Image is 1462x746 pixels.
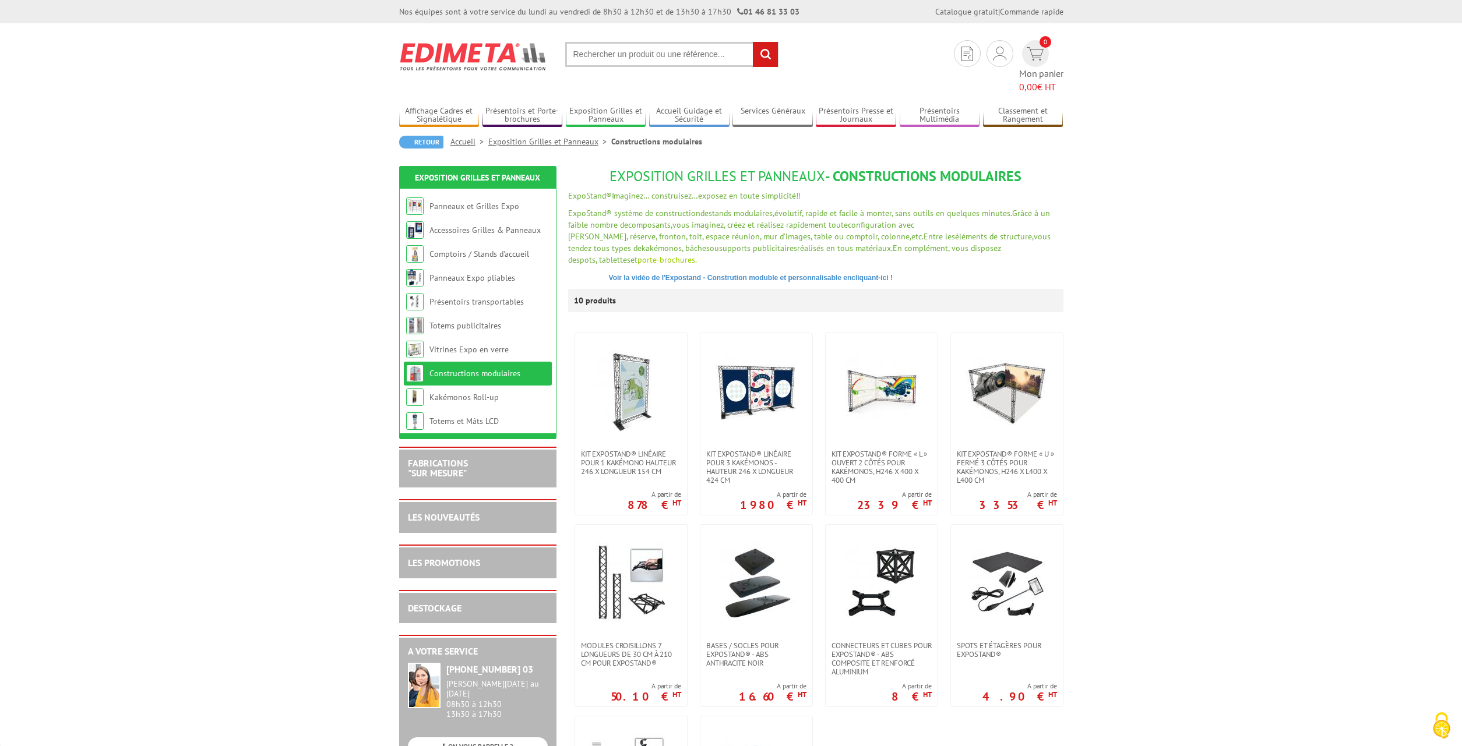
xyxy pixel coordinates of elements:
[630,254,637,265] span: et
[979,501,1057,508] p: 3353 €
[706,450,806,485] span: Kit ExpoStand® linéaire pour 3 kakémonos - Hauteur 246 x longueur 424 cm
[574,289,618,312] p: 10 produits
[581,450,681,476] span: Kit ExpoStand® linéaire pour 1 kakémono Hauteur 246 x longueur 154 cm
[611,136,702,147] li: Constructions modulaires
[857,490,932,499] span: A partir de
[979,490,1057,499] span: A partir de
[832,450,932,485] span: Kit ExpoStand® forme « L » ouvert 2 côtés pour kakémonos, H246 x 400 x 400 cm
[575,641,687,667] a: Modules Croisillons 7 longueurs de 30 cm à 210 cm pour ExpoStand®
[429,320,501,331] a: Totems publicitaires
[740,490,806,499] span: A partir de
[739,681,806,691] span: A partir de
[429,296,524,307] a: Présentoirs transportables
[642,243,683,253] a: kakémonos,
[659,231,687,242] a: fronton,
[706,231,761,242] a: espace réunion,
[672,498,681,508] sup: HT
[446,679,548,699] div: [PERSON_NAME][DATE] au [DATE]
[740,501,806,508] p: 1980 €
[408,646,548,657] h2: A votre service
[924,231,955,242] span: Entre les
[900,106,980,125] a: Présentoirs Multimédia
[774,208,1012,218] span: évolutif, rapide et facile à monter, sans outils en quelques minutes.
[763,231,812,242] font: mur d’images,
[406,365,424,382] img: Constructions modulaires
[798,498,806,508] sup: HT
[832,641,932,676] span: Connecteurs et Cubes pour ExpoStand® - abs composite et renforcé aluminium
[982,693,1057,700] p: 4.90 €
[957,450,1057,485] span: Kit ExpoStand® forme « U » fermé 3 côtés pour kakémonos, H246 x L400 x L400 cm
[446,663,533,675] strong: [PHONE_NUMBER] 03
[935,6,1063,17] div: |
[612,190,801,201] font: Imaginez… construisez…
[488,136,611,147] a: Exposition Grilles et Panneaux
[935,6,998,17] a: Catalogue gratuit
[568,231,1051,253] span: vous tendez tous types de
[628,220,672,230] a: composants,
[415,172,540,183] a: Exposition Grilles et Panneaux
[719,243,797,253] a: supports publicitaires
[1019,67,1063,94] span: Mon panier
[1019,81,1037,93] span: 0,00
[637,254,697,265] a: porte-brochures.
[1019,80,1063,94] span: € HT
[739,693,806,700] p: 16.60 €
[966,542,1048,624] img: Spots et Étagères pour ExpoStand®
[568,208,573,218] span: E
[706,641,806,667] span: Bases / Socles pour ExpoStand® - abs anthracite noir
[429,392,499,402] a: Kakémonos Roll-up
[1027,47,1044,61] img: devis rapide
[406,221,424,239] img: Accessoires Grilles & Panneaux
[406,197,424,215] img: Panneaux et Grilles Expo
[408,602,462,614] a: DESTOCKAGE
[568,220,914,242] a: configuration avec [PERSON_NAME],
[568,208,1050,230] span: Grâce à un faible nombre de
[961,47,973,61] img: devis rapide
[966,351,1048,432] img: Kit ExpoStand® forme « U » fermé 3 côtés pour kakémonos, H246 x L400 x L400 cm
[698,190,796,201] font: exposez en toute simplicité
[923,690,932,699] sup: HT
[826,450,938,485] a: Kit ExpoStand® forme « L » ouvert 2 côtés pour kakémonos, H246 x 400 x 400 cm
[628,490,681,499] span: A partir de
[709,208,774,218] a: stands modulaires,
[983,106,1063,125] a: Classement et Rangement
[611,693,681,700] p: 50.10 €
[1000,6,1063,17] a: Commande rapide
[406,293,424,310] img: Présentoirs transportables
[994,47,1006,61] img: devis rapide
[590,542,672,624] img: Modules Croisillons 7 longueurs de 30 cm à 210 cm pour ExpoStand®
[628,501,681,508] p: 878 €
[732,106,813,125] a: Services Généraux
[826,641,938,676] a: Connecteurs et Cubes pour ExpoStand® - abs composite et renforcé aluminium
[923,498,932,508] sup: HT
[841,351,922,432] img: Kit ExpoStand® forme « L » ouvert 2 côtés pour kakémonos, H246 x 400 x 400 cm
[568,243,1001,265] span: En complément, vous disposez de
[630,231,657,242] font: réserve,
[911,231,924,242] span: etc.
[568,190,612,201] font: ExpoStand®
[446,679,548,719] div: 08h30 à 12h30 13h30 à 17h30
[614,208,700,218] a: système de construction
[399,6,799,17] div: Nos équipes sont à votre service du lundi au vendredi de 8h30 à 12h30 et de 13h30 à 17h30
[399,106,480,125] a: Affichage Cadres et Signalétique
[611,681,681,691] span: A partir de
[672,220,848,230] span: vous imaginez, créez et réalisez rapidement toute
[814,231,879,242] a: table ou comptoir,
[399,35,548,78] img: Edimeta
[406,412,424,430] img: Totems et Mâts LCD
[841,542,922,624] img: Connecteurs et Cubes pour ExpoStand® - abs composite et renforcé aluminium
[429,344,509,355] a: Vitrines Expo en verre
[590,351,672,432] img: Kit ExpoStand® linéaire pour 1 kakémono Hauteur 246 x longueur 154 cm
[857,501,932,508] p: 2339 €
[892,681,932,691] span: A partir de
[955,231,1034,242] a: éléments de structure,
[1040,36,1051,48] span: 0
[406,341,424,358] img: Vitrines Expo en verre
[982,681,1057,691] span: A partir de
[599,254,630,265] font: tablettes
[406,388,424,406] img: Kakémonos Roll-up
